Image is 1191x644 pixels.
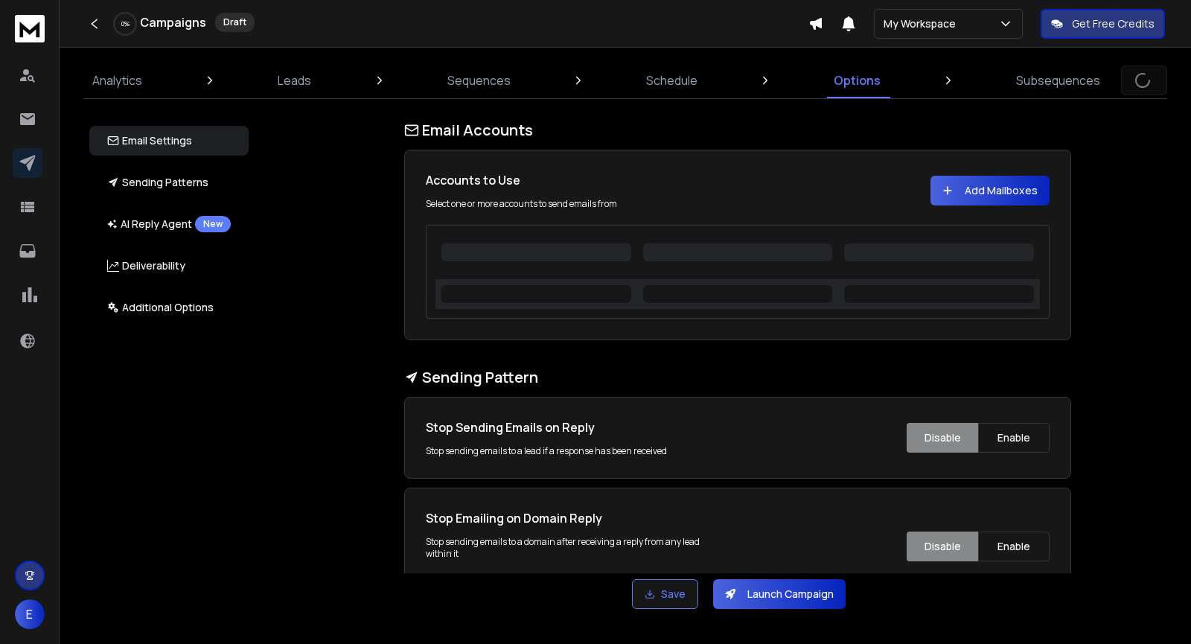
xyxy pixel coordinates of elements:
h1: Campaigns [140,13,206,31]
div: Draft [215,13,255,32]
p: 0 % [121,19,130,28]
p: Options [834,71,881,89]
button: E [15,599,45,629]
a: Subsequences [1007,63,1109,98]
p: My Workspace [884,16,962,31]
p: Get Free Credits [1072,16,1155,31]
p: Schedule [646,71,697,89]
p: Analytics [92,71,142,89]
p: Subsequences [1016,71,1100,89]
a: Analytics [83,63,151,98]
p: Leads [278,71,311,89]
a: Leads [269,63,320,98]
img: logo [15,15,45,42]
p: Sequences [447,71,511,89]
button: Get Free Credits [1041,9,1165,39]
h1: Email Accounts [404,120,1071,141]
a: Options [825,63,890,98]
a: Schedule [637,63,706,98]
a: Sequences [438,63,520,98]
button: Email Settings [89,126,249,156]
p: Email Settings [107,133,192,148]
